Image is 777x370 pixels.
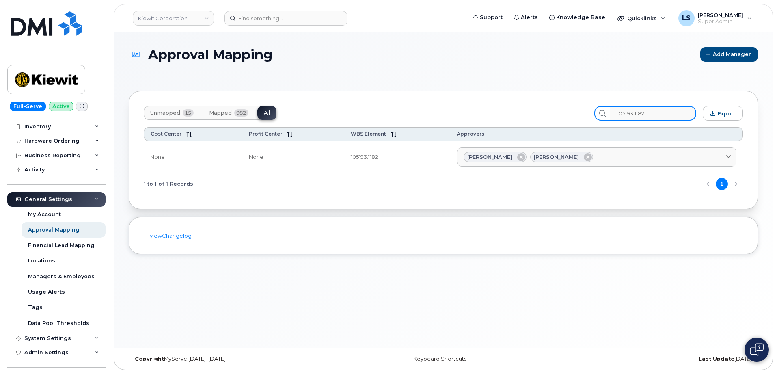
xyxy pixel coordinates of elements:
[183,109,194,117] span: 15
[467,153,512,161] span: [PERSON_NAME]
[703,106,743,121] button: Export
[242,141,345,174] td: None
[457,147,736,167] a: [PERSON_NAME][PERSON_NAME]
[548,356,758,362] div: [DATE]
[534,153,579,161] span: [PERSON_NAME]
[700,47,758,62] button: Add Manager
[234,109,248,117] span: 982
[718,110,735,117] span: Export
[209,110,232,116] span: Mapped
[148,48,272,62] span: Approval Mapping
[151,131,181,137] span: Cost Center
[413,356,466,362] a: Keyboard Shortcuts
[135,356,164,362] strong: Copyright
[249,131,282,137] span: Profit Center
[344,141,450,174] td: 105193.1182
[610,106,696,121] input: Search...
[716,178,728,190] button: Page 1
[144,178,193,190] span: 1 to 1 of 1 Records
[713,50,751,58] span: Add Manager
[129,356,339,362] div: MyServe [DATE]–[DATE]
[351,131,386,137] span: WBS Element
[699,356,734,362] strong: Last Update
[150,232,192,239] a: viewChangelog
[144,141,242,174] td: None
[457,131,484,137] span: Approvers
[750,343,764,356] img: Open chat
[150,110,180,116] span: Unmapped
